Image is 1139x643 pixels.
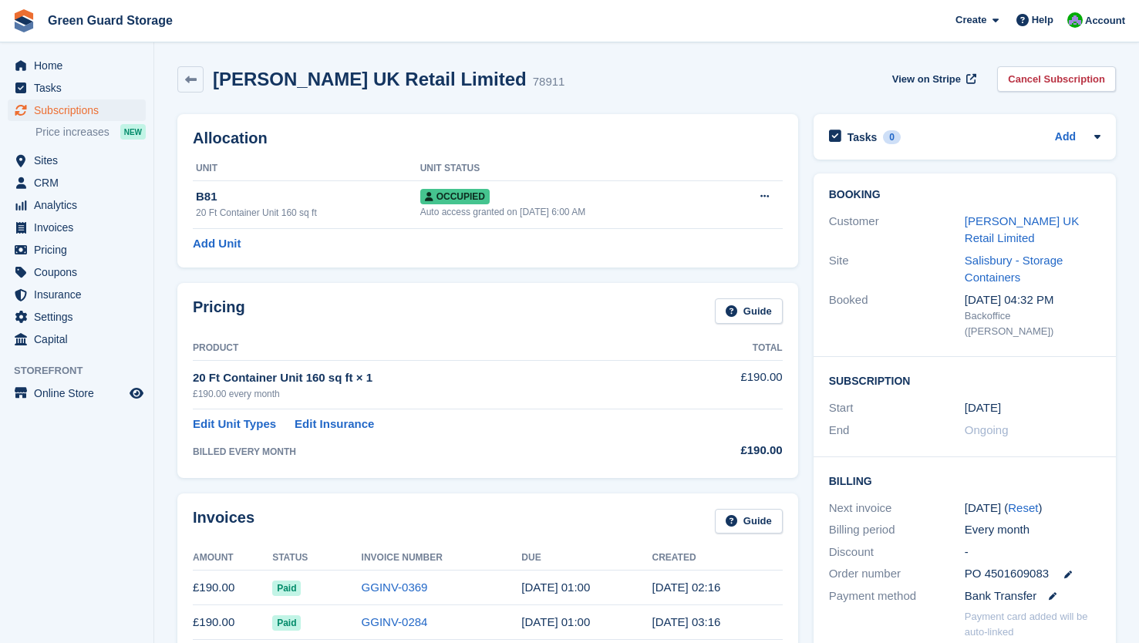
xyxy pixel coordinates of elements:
[652,581,720,594] time: 2025-08-01 01:16:12 UTC
[672,360,782,409] td: £190.00
[193,445,672,459] div: BILLED EVERY MONTH
[34,194,126,216] span: Analytics
[1085,13,1125,29] span: Account
[883,130,901,144] div: 0
[362,546,522,571] th: Invoice Number
[35,123,146,140] a: Price increases NEW
[652,615,720,628] time: 2025-07-01 02:16:35 UTC
[193,235,241,253] a: Add Unit
[14,363,153,379] span: Storefront
[1055,129,1076,146] a: Add
[34,306,126,328] span: Settings
[886,66,979,92] a: View on Stripe
[1008,501,1038,514] a: Reset
[829,521,965,539] div: Billing period
[34,150,126,171] span: Sites
[35,125,110,140] span: Price increases
[196,206,420,220] div: 20 Ft Container Unit 160 sq ft
[829,587,965,605] div: Payment method
[42,8,179,33] a: Green Guard Storage
[193,336,672,361] th: Product
[965,308,1100,338] div: Backoffice ([PERSON_NAME])
[34,77,126,99] span: Tasks
[533,73,565,91] div: 78911
[34,328,126,350] span: Capital
[193,369,672,387] div: 20 Ft Container Unit 160 sq ft × 1
[127,384,146,402] a: Preview store
[8,261,146,283] a: menu
[997,66,1116,92] a: Cancel Subscription
[420,205,723,219] div: Auto access granted on [DATE] 6:00 AM
[8,239,146,261] a: menu
[8,284,146,305] a: menu
[521,581,590,594] time: 2025-08-02 00:00:00 UTC
[521,615,590,628] time: 2025-07-02 00:00:00 UTC
[892,72,961,87] span: View on Stripe
[829,291,965,339] div: Booked
[193,605,272,640] td: £190.00
[193,509,254,534] h2: Invoices
[672,336,782,361] th: Total
[965,565,1049,583] span: PO 4501609083
[829,213,965,247] div: Customer
[420,157,723,181] th: Unit Status
[193,130,783,147] h2: Allocation
[362,615,428,628] a: GGINV-0284
[521,546,652,571] th: Due
[8,172,146,194] a: menu
[829,544,965,561] div: Discount
[829,252,965,287] div: Site
[965,521,1100,539] div: Every month
[8,77,146,99] a: menu
[1067,12,1083,28] img: Jonathan Bailey
[1032,12,1053,28] span: Help
[829,565,965,583] div: Order number
[193,157,420,181] th: Unit
[295,416,374,433] a: Edit Insurance
[34,382,126,404] span: Online Store
[34,261,126,283] span: Coupons
[193,546,272,571] th: Amount
[420,189,490,204] span: Occupied
[829,372,1100,388] h2: Subscription
[8,150,146,171] a: menu
[34,99,126,121] span: Subscriptions
[34,55,126,76] span: Home
[965,544,1100,561] div: -
[34,284,126,305] span: Insurance
[965,587,1100,605] div: Bank Transfer
[672,442,782,460] div: £190.00
[8,382,146,404] a: menu
[34,239,126,261] span: Pricing
[829,399,965,417] div: Start
[34,172,126,194] span: CRM
[193,416,276,433] a: Edit Unit Types
[652,546,782,571] th: Created
[362,581,428,594] a: GGINV-0369
[965,423,1009,436] span: Ongoing
[715,509,783,534] a: Guide
[965,254,1063,284] a: Salisbury - Storage Containers
[8,328,146,350] a: menu
[955,12,986,28] span: Create
[848,130,878,144] h2: Tasks
[8,217,146,238] a: menu
[193,571,272,605] td: £190.00
[829,473,1100,488] h2: Billing
[193,298,245,324] h2: Pricing
[12,9,35,32] img: stora-icon-8386f47178a22dfd0bd8f6a31ec36ba5ce8667c1dd55bd0f319d3a0aa187defe.svg
[34,217,126,238] span: Invoices
[965,214,1079,245] a: [PERSON_NAME] UK Retail Limited
[715,298,783,324] a: Guide
[213,69,527,89] h2: [PERSON_NAME] UK Retail Limited
[272,581,301,596] span: Paid
[120,124,146,140] div: NEW
[8,99,146,121] a: menu
[829,189,1100,201] h2: Booking
[272,546,361,571] th: Status
[829,500,965,517] div: Next invoice
[8,55,146,76] a: menu
[965,399,1001,417] time: 2025-04-01 00:00:00 UTC
[193,387,672,401] div: £190.00 every month
[196,188,420,206] div: B81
